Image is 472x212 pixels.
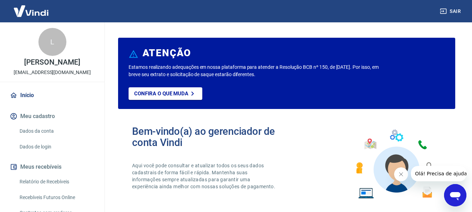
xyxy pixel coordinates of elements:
a: Dados de login [17,140,96,154]
a: Recebíveis Futuros Online [17,190,96,205]
a: Início [8,88,96,103]
span: Olá! Precisa de ajuda? [4,5,59,10]
p: Aqui você pode consultar e atualizar todos os seus dados cadastrais de forma fácil e rápida. Mant... [132,162,277,190]
iframe: Mensagem da empresa [411,166,466,181]
p: [EMAIL_ADDRESS][DOMAIN_NAME] [14,69,91,76]
div: L [38,28,66,56]
p: [PERSON_NAME] [24,59,80,66]
button: Sair [438,5,464,18]
iframe: Fechar mensagem [394,167,408,181]
iframe: Botão para abrir a janela de mensagens [444,184,466,206]
img: Imagem de um avatar masculino com diversos icones exemplificando as funcionalidades do gerenciado... [350,126,441,203]
p: Confira o que muda [134,90,188,97]
button: Meu cadastro [8,109,96,124]
h2: Bem-vindo(a) ao gerenciador de conta Vindi [132,126,287,148]
button: Meus recebíveis [8,159,96,175]
a: Confira o que muda [129,87,202,100]
a: Dados da conta [17,124,96,138]
img: Vindi [8,0,54,22]
p: Estamos realizando adequações em nossa plataforma para atender a Resolução BCB nº 150, de [DATE].... [129,64,382,78]
h6: ATENÇÃO [143,50,191,57]
a: Relatório de Recebíveis [17,175,96,189]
